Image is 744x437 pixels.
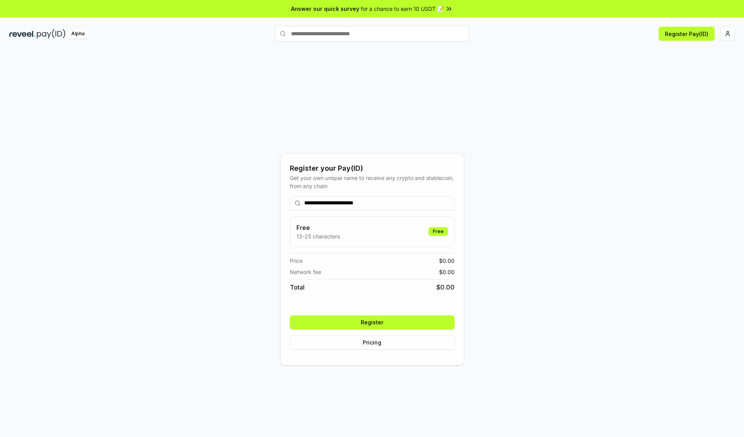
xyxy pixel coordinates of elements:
[436,283,455,292] span: $ 0.00
[290,283,305,292] span: Total
[429,227,448,236] div: Free
[439,268,455,276] span: $ 0.00
[291,5,359,13] span: Answer our quick survey
[296,223,340,232] h3: Free
[290,336,455,350] button: Pricing
[296,232,340,240] p: 13-25 characters
[659,27,715,41] button: Register Pay(ID)
[290,163,455,174] div: Register your Pay(ID)
[439,257,455,265] span: $ 0.00
[290,174,455,190] div: Get your own unique name to receive any crypto and stablecoin, from any chain
[290,315,455,329] button: Register
[290,257,303,265] span: Price
[9,29,35,39] img: reveel_dark
[37,29,65,39] img: pay_id
[290,268,321,276] span: Network fee
[361,5,444,13] span: for a chance to earn 10 USDT 📝
[67,29,89,39] div: Alpha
